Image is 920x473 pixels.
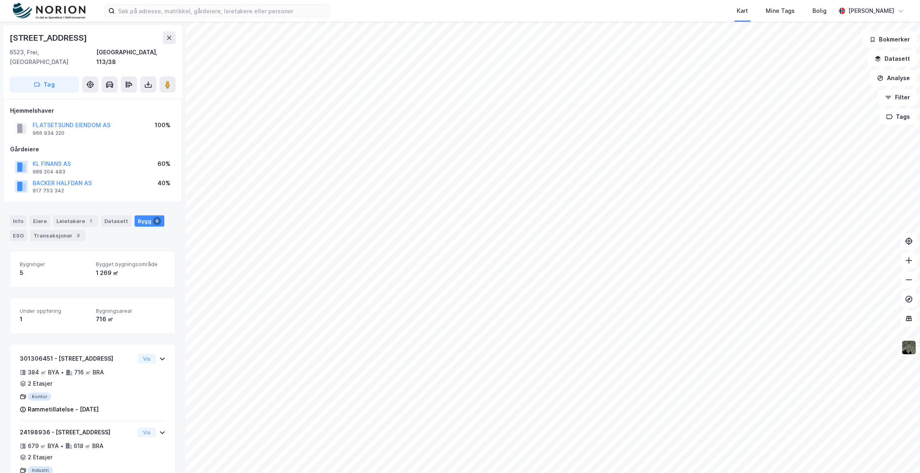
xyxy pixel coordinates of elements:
div: Gårdeiere [10,145,175,154]
div: Leietakere [53,215,98,227]
div: 716 ㎡ BRA [74,368,104,377]
div: 24198936 - [STREET_ADDRESS] [20,428,135,437]
div: 3 [74,231,82,240]
button: Vis [138,428,156,437]
div: 917 753 342 [33,188,64,194]
div: 1 [20,314,89,324]
div: 989 204 483 [33,169,65,175]
div: ESG [10,230,27,241]
div: Mine Tags [766,6,795,16]
div: Rammetillatelse - [DATE] [28,405,99,414]
div: 966 934 220 [33,130,64,136]
div: • [60,443,64,449]
div: • [61,369,64,376]
div: [GEOGRAPHIC_DATA], 113/38 [96,48,176,67]
div: 5 [20,268,89,278]
button: Tags [879,109,917,125]
button: Datasett [868,51,917,67]
div: 1 269 ㎡ [96,268,166,278]
div: Eiere [30,215,50,227]
button: Filter [878,89,917,105]
div: 2 Etasjer [28,379,52,388]
div: 60% [157,159,170,169]
button: Bokmerker [862,31,917,48]
div: [PERSON_NAME] [848,6,894,16]
div: 100% [155,120,170,130]
div: 2 Etasjer [28,452,52,462]
button: Tag [10,76,79,93]
div: Transaksjoner [30,230,85,241]
span: Under oppføring [20,308,89,314]
img: 9k= [901,340,916,355]
div: Hjemmelshaver [10,106,175,116]
div: 716 ㎡ [96,314,166,324]
iframe: Chat Widget [880,434,920,473]
div: 6 [153,217,161,225]
input: Søk på adresse, matrikkel, gårdeiere, leietakere eller personer [115,5,330,17]
div: Kart [737,6,748,16]
div: 6523, Frei, [GEOGRAPHIC_DATA] [10,48,96,67]
div: Bolig [812,6,827,16]
button: Vis [138,354,156,364]
div: 618 ㎡ BRA [74,441,104,451]
div: 40% [157,178,170,188]
div: Kontrollprogram for chat [880,434,920,473]
div: [STREET_ADDRESS] [10,31,89,44]
div: Info [10,215,27,227]
div: Bygg [135,215,164,227]
div: 679 ㎡ BYA [28,441,59,451]
img: norion-logo.80e7a08dc31c2e691866.png [13,3,85,19]
button: Analyse [870,70,917,86]
div: 1 [87,217,95,225]
span: Bygningsareal [96,308,166,314]
div: 301306451 - [STREET_ADDRESS] [20,354,135,364]
span: Bygninger [20,261,89,268]
div: 384 ㎡ BYA [28,368,59,377]
div: Datasett [101,215,131,227]
span: Bygget bygningsområde [96,261,166,268]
